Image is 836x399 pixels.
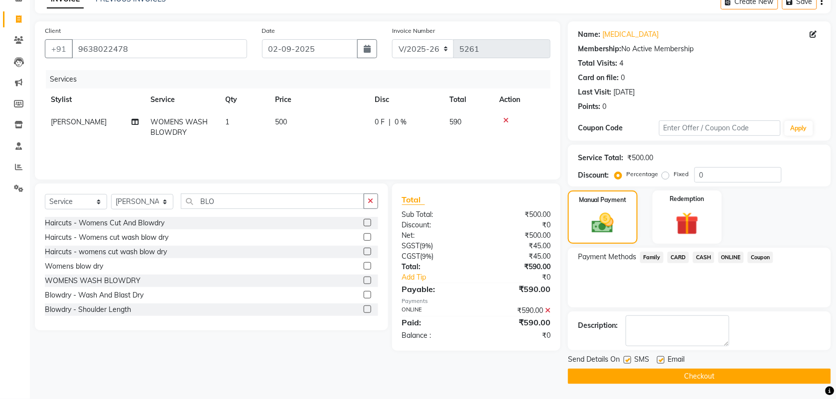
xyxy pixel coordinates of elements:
[395,272,490,283] a: Add Tip
[422,252,432,260] span: 9%
[476,241,558,251] div: ₹45.00
[718,252,744,263] span: ONLINE
[269,89,369,111] th: Price
[45,26,61,35] label: Client
[51,117,107,126] span: [PERSON_NAME]
[578,58,617,69] div: Total Visits:
[389,117,391,127] span: |
[578,153,623,163] div: Service Total:
[602,29,659,40] a: [MEDICAL_DATA]
[395,262,476,272] div: Total:
[275,117,287,126] span: 500
[375,117,385,127] span: 0 F
[395,330,476,341] div: Balance :
[748,252,773,263] span: Coupon
[659,120,781,136] input: Enter Offer / Coupon Code
[490,272,558,283] div: ₹0
[578,44,821,54] div: No Active Membership
[402,297,551,305] div: Payments
[674,170,689,179] label: Fixed
[476,305,558,316] div: ₹590.00
[45,232,168,243] div: Haircuts - Womens cut wash blow dry
[395,251,476,262] div: ( )
[395,209,476,220] div: Sub Total:
[476,330,558,341] div: ₹0
[476,283,558,295] div: ₹590.00
[262,26,276,35] label: Date
[476,209,558,220] div: ₹500.00
[395,241,476,251] div: ( )
[568,369,831,384] button: Checkout
[785,121,813,136] button: Apply
[578,44,621,54] div: Membership:
[619,58,623,69] div: 4
[693,252,714,263] span: CASH
[578,87,611,98] div: Last Visit:
[45,304,131,315] div: Blowdry - Shoulder Length
[45,261,103,272] div: Womens blow dry
[578,170,609,181] div: Discount:
[602,101,606,112] div: 0
[493,89,551,111] th: Action
[395,117,407,127] span: 0 %
[144,89,219,111] th: Service
[395,305,476,316] div: ONLINE
[476,220,558,230] div: ₹0
[578,252,636,262] span: Payment Methods
[668,354,685,367] span: Email
[627,153,653,163] div: ₹500.00
[402,252,420,261] span: CGST
[45,218,164,228] div: Haircuts - Womens Cut And Blowdry
[668,252,689,263] span: CARD
[395,230,476,241] div: Net:
[476,316,558,328] div: ₹590.00
[585,210,621,236] img: _cash.svg
[402,241,420,250] span: SGST
[634,354,649,367] span: SMS
[621,73,625,83] div: 0
[181,194,364,209] input: Search or Scan
[45,247,167,257] div: Haircuts - womens cut wash blow dry
[578,29,600,40] div: Name:
[225,117,229,126] span: 1
[392,26,435,35] label: Invoice Number
[45,89,144,111] th: Stylist
[578,101,600,112] div: Points:
[669,209,706,238] img: _gift.svg
[45,39,73,58] button: +91
[219,89,269,111] th: Qty
[369,89,443,111] th: Disc
[45,276,140,286] div: WOMENS WASH BLOWDRY
[476,230,558,241] div: ₹500.00
[395,283,476,295] div: Payable:
[579,196,627,204] label: Manual Payment
[613,87,635,98] div: [DATE]
[402,195,425,205] span: Total
[476,251,558,262] div: ₹45.00
[578,320,618,331] div: Description:
[640,252,664,263] span: Family
[395,316,476,328] div: Paid:
[150,117,208,137] span: WOMENS WASH BLOWDRY
[578,73,619,83] div: Card on file:
[670,195,704,203] label: Redemption
[476,262,558,272] div: ₹590.00
[443,89,493,111] th: Total
[578,123,659,133] div: Coupon Code
[568,354,620,367] span: Send Details On
[449,117,461,126] span: 590
[422,242,431,250] span: 9%
[626,170,658,179] label: Percentage
[45,290,143,300] div: Blowdry - Wash And Blast Dry
[395,220,476,230] div: Discount:
[72,39,247,58] input: Search by Name/Mobile/Email/Code
[46,70,558,89] div: Services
